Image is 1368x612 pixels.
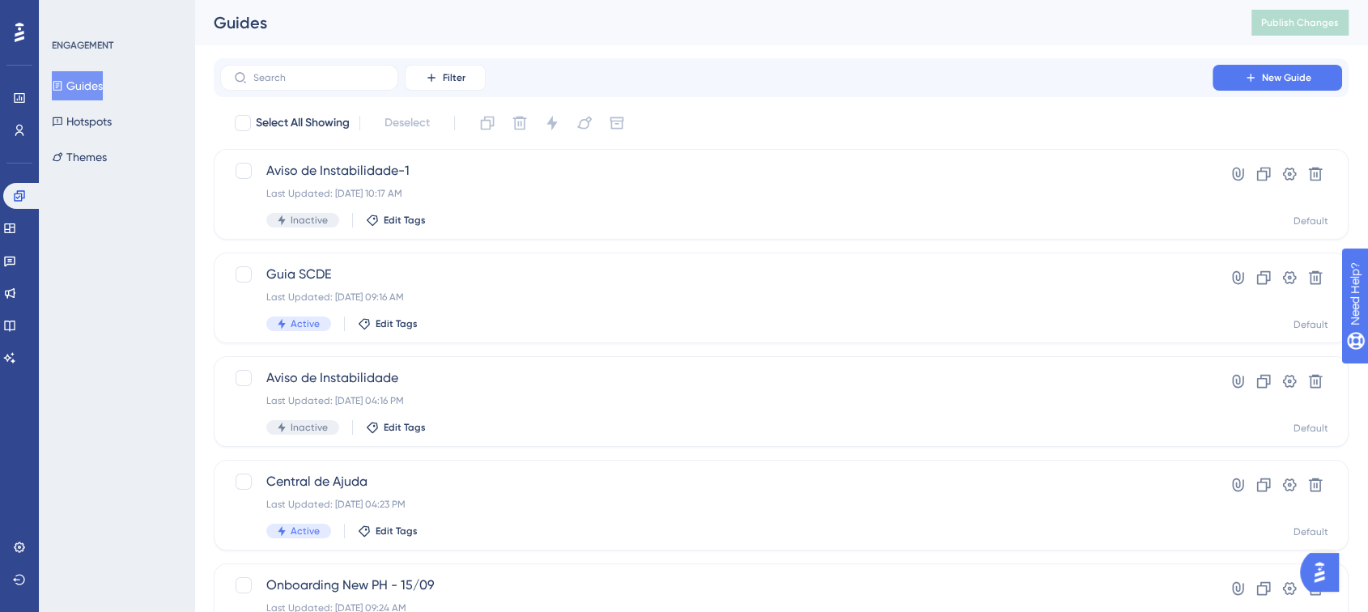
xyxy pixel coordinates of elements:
[376,525,418,538] span: Edit Tags
[1294,318,1328,331] div: Default
[358,525,418,538] button: Edit Tags
[266,187,1166,200] div: Last Updated: [DATE] 10:17 AM
[1294,422,1328,435] div: Default
[1213,65,1342,91] button: New Guide
[266,265,1166,284] span: Guia SCDE
[1251,10,1349,36] button: Publish Changes
[1294,525,1328,538] div: Default
[266,498,1166,511] div: Last Updated: [DATE] 04:23 PM
[384,421,426,434] span: Edit Tags
[266,472,1166,491] span: Central de Ajuda
[376,317,418,330] span: Edit Tags
[291,421,328,434] span: Inactive
[52,71,103,100] button: Guides
[291,214,328,227] span: Inactive
[1300,548,1349,597] iframe: UserGuiding AI Assistant Launcher
[370,108,444,138] button: Deselect
[366,214,426,227] button: Edit Tags
[1294,215,1328,227] div: Default
[256,113,350,133] span: Select All Showing
[405,65,486,91] button: Filter
[358,317,418,330] button: Edit Tags
[266,576,1166,595] span: Onboarding New PH - 15/09
[1262,71,1311,84] span: New Guide
[52,107,112,136] button: Hotspots
[384,214,426,227] span: Edit Tags
[266,394,1166,407] div: Last Updated: [DATE] 04:16 PM
[266,291,1166,304] div: Last Updated: [DATE] 09:16 AM
[291,525,320,538] span: Active
[52,39,113,52] div: ENGAGEMENT
[38,4,101,23] span: Need Help?
[266,368,1166,388] span: Aviso de Instabilidade
[253,72,384,83] input: Search
[1261,16,1339,29] span: Publish Changes
[214,11,1211,34] div: Guides
[266,161,1166,181] span: Aviso de Instabilidade-1
[384,113,430,133] span: Deselect
[291,317,320,330] span: Active
[366,421,426,434] button: Edit Tags
[443,71,465,84] span: Filter
[52,142,107,172] button: Themes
